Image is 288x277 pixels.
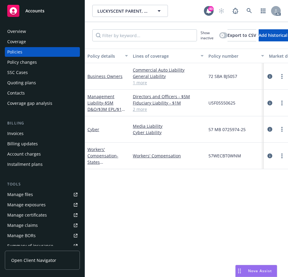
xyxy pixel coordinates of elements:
[87,147,126,190] a: Workers' Compensation
[208,6,214,11] div: 40
[5,159,80,169] a: Installment plans
[7,221,38,230] div: Manage claims
[229,5,241,17] a: Report a Bug
[5,27,80,36] a: Overview
[7,129,24,138] div: Invoices
[7,88,25,98] div: Contacts
[5,210,80,220] a: Manage certificates
[7,47,22,57] div: Policies
[5,88,80,98] a: Contacts
[235,265,277,277] button: Nova Assist
[5,98,80,108] a: Coverage gap analysis
[133,93,204,100] a: Directors and Officers - $5M
[5,149,80,159] a: Account charges
[206,49,267,63] button: Policy number
[7,57,37,67] div: Policy changes
[208,73,237,79] span: 72 SBA BJ50S7
[5,139,80,149] a: Billing updates
[5,57,80,67] a: Policy changes
[5,37,80,47] a: Coverage
[7,27,26,36] div: Overview
[133,100,204,106] a: Fiduciary Liability - $1M
[7,139,38,149] div: Billing updates
[25,8,44,13] span: Accounts
[5,231,80,240] a: Manage BORs
[7,78,36,88] div: Quoting plans
[5,181,80,187] div: Tools
[278,152,286,159] a: more
[5,47,80,57] a: Policies
[5,221,80,230] a: Manage claims
[248,268,272,273] span: Nova Assist
[7,37,26,47] div: Coverage
[85,49,130,63] button: Policy details
[208,100,235,106] span: USF05550625
[266,152,273,159] a: circleInformation
[133,79,204,86] a: 1 more
[278,126,286,133] a: more
[208,126,246,133] span: 57 MB 0725974-25
[257,5,269,17] a: Switch app
[133,129,204,136] a: Cyber Liability
[227,32,256,38] span: Export to CSV
[5,241,80,251] a: Summary of insurance
[7,200,46,210] div: Manage exposures
[7,98,52,108] div: Coverage gap analysis
[87,53,121,59] div: Policy details
[7,241,53,251] div: Summary of insurance
[208,153,241,159] span: 57WECBT0WNM
[11,257,56,263] span: Open Client Navigator
[5,2,80,19] a: Accounts
[236,265,243,277] div: Drag to move
[7,231,36,240] div: Manage BORs
[7,68,28,77] div: SSC Cases
[87,100,126,118] span: - $5M D&O/$3M EPL/$1M FID/$1M Crime
[97,8,150,14] span: LUCKYSCENT PARENT, LLC
[92,29,197,41] input: Filter by keyword...
[5,190,80,199] a: Manage files
[133,67,204,73] a: Commercial Auto Liability
[5,78,80,88] a: Quoting plans
[278,99,286,107] a: more
[5,200,80,210] a: Manage exposures
[92,5,168,17] button: LUCKYSCENT PARENT, LLC
[243,5,255,17] a: Search
[133,73,204,79] a: General Liability
[5,120,80,126] div: Billing
[7,190,33,199] div: Manage files
[227,29,256,41] button: Export to CSV
[7,210,47,220] div: Manage certificates
[201,30,217,40] span: Show inactive
[5,129,80,138] a: Invoices
[87,127,99,132] a: Cyber
[133,153,204,159] a: Workers' Compensation
[130,49,206,63] button: Lines of coverage
[5,68,80,77] a: SSC Cases
[278,73,286,80] a: more
[87,94,126,118] a: Management Liability
[7,159,43,169] div: Installment plans
[266,99,273,107] a: circleInformation
[87,73,123,79] a: Business Owners
[133,123,204,129] a: Media Liability
[266,126,273,133] a: circleInformation
[215,5,227,17] a: Start snowing
[7,149,41,159] div: Account charges
[266,73,273,80] a: circleInformation
[133,106,204,112] a: 2 more
[133,53,197,59] div: Lines of coverage
[208,53,257,59] div: Policy number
